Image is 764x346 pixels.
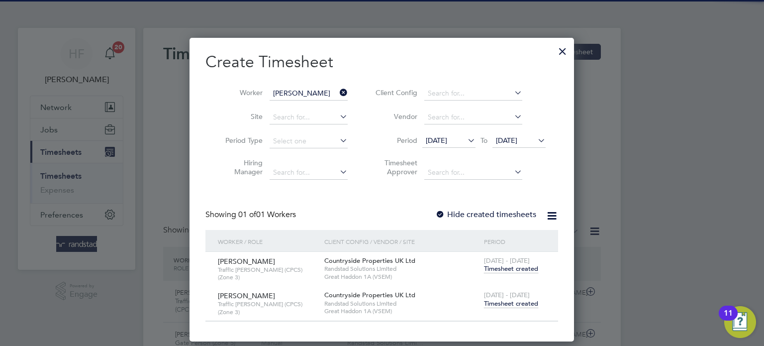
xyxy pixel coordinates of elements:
[424,87,522,101] input: Search for...
[270,111,348,124] input: Search for...
[373,158,417,176] label: Timesheet Approver
[218,300,317,316] span: Traffic [PERSON_NAME] (CPCS) (Zone 3)
[270,87,348,101] input: Search for...
[724,313,733,326] div: 11
[270,134,348,148] input: Select one
[435,210,536,220] label: Hide created timesheets
[481,230,548,253] div: Period
[205,210,298,220] div: Showing
[218,136,263,145] label: Period Type
[218,291,275,300] span: [PERSON_NAME]
[484,291,530,299] span: [DATE] - [DATE]
[484,264,538,273] span: Timesheet created
[218,158,263,176] label: Hiring Manager
[205,52,558,73] h2: Create Timesheet
[238,210,256,220] span: 01 of
[484,256,530,265] span: [DATE] - [DATE]
[215,230,322,253] div: Worker / Role
[724,306,756,338] button: Open Resource Center, 11 new notifications
[373,88,417,97] label: Client Config
[424,166,522,180] input: Search for...
[322,230,481,253] div: Client Config / Vendor / Site
[218,88,263,97] label: Worker
[496,136,517,145] span: [DATE]
[270,166,348,180] input: Search for...
[373,136,417,145] label: Period
[426,136,447,145] span: [DATE]
[218,266,317,281] span: Traffic [PERSON_NAME] (CPCS) (Zone 3)
[324,307,479,315] span: Great Haddon 1A (VSEM)
[477,134,490,147] span: To
[324,300,479,308] span: Randstad Solutions Limited
[324,291,415,299] span: Countryside Properties UK Ltd
[218,257,275,266] span: [PERSON_NAME]
[324,256,415,265] span: Countryside Properties UK Ltd
[218,112,263,121] label: Site
[373,112,417,121] label: Vendor
[424,111,522,124] input: Search for...
[324,273,479,281] span: Great Haddon 1A (VSEM)
[324,265,479,273] span: Randstad Solutions Limited
[484,299,538,308] span: Timesheet created
[238,210,296,220] span: 01 Workers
